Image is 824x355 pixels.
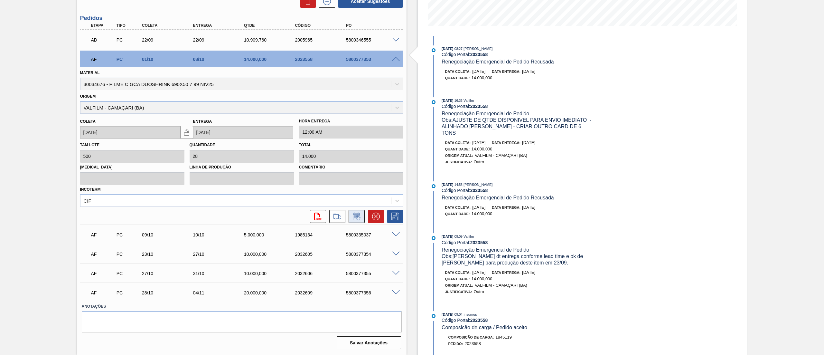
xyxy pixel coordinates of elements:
div: 22/09/2025 [140,37,199,43]
p: AF [91,252,116,257]
span: VALFILM - CAMAÇARI (BA) [475,153,527,158]
span: - 09:09 [454,235,463,238]
h3: Pedidos [80,15,403,22]
label: Comentário [299,163,403,172]
div: 10/10/2025 [191,232,249,237]
strong: 2023558 [470,52,488,57]
label: Tam lote [80,143,99,147]
p: AF [91,271,116,276]
span: [DATE] [472,205,485,210]
span: Outro [473,159,484,164]
div: Tipo [115,23,143,28]
div: 31/10/2025 [191,271,249,276]
input: dd/mm/yyyy [80,126,180,139]
div: Pedido de Compra [115,232,143,237]
div: Pedido de Compra [115,271,143,276]
div: Aguardando Faturamento [89,52,117,66]
div: Pedido de Compra [115,252,143,257]
div: Código Portal: [442,104,595,109]
span: [DATE] [472,69,485,74]
span: Renegociação Emergencial de Pedido [442,111,529,116]
label: Anotações [82,302,402,311]
span: 14.000,000 [472,75,492,80]
label: Incoterm [80,187,101,192]
span: Data entrega: [492,271,520,274]
div: Salvar Pedido [384,210,403,223]
div: Coleta [140,23,199,28]
label: Origem [80,94,96,99]
span: 14.000,000 [472,276,492,281]
div: Cancelar pedido [365,210,384,223]
div: 5800346555 [344,37,403,43]
strong: 2023558 [470,318,488,323]
div: Ir para Composição de Carga [326,210,345,223]
button: Salvar Anotações [337,336,401,349]
span: Data coleta: [445,271,471,274]
span: 14.000,000 [472,211,492,216]
div: 04/11/2025 [191,290,249,295]
div: Código [293,23,351,28]
div: 5.000,000 [242,232,301,237]
div: 09/10/2025 [140,232,199,237]
label: Entrega [193,119,212,124]
span: [DATE] [522,140,535,145]
div: Pedido de Compra [115,37,143,43]
div: Pedido de Compra [115,290,143,295]
span: - 08:27 [454,47,463,51]
div: Qtde [242,23,301,28]
label: [MEDICAL_DATA] [80,163,184,172]
div: Código Portal: [442,188,595,193]
label: Quantidade [190,143,215,147]
span: Quantidade : [445,76,470,80]
div: 2032606 [293,271,351,276]
p: AF [91,290,116,295]
div: 28/10/2025 [140,290,199,295]
span: VALFILM - CAMAÇARI (BA) [475,283,527,288]
div: 27/10/2025 [191,252,249,257]
span: [DATE] [442,99,453,102]
div: Etapa [89,23,117,28]
span: Data entrega: [492,70,520,73]
div: 2023558 [293,57,351,62]
span: 14.000,000 [472,147,492,151]
div: 20.000,000 [242,290,301,295]
div: 5800377354 [344,252,403,257]
span: : Valfilm [463,99,474,102]
img: atual [432,314,435,318]
span: 1845119 [495,335,512,340]
div: 2032605 [293,252,351,257]
div: Código Portal: [442,318,595,323]
div: Código Portal: [442,240,595,245]
img: locked [183,129,191,136]
span: [DATE] [442,312,453,316]
div: 10.000,000 [242,252,301,257]
span: - 09:04 [454,313,463,316]
span: Data entrega: [492,141,520,145]
span: Pedido : [448,342,463,346]
div: Informar alteração no pedido [345,210,365,223]
strong: 2023558 [470,188,488,193]
span: Outro [473,289,484,294]
label: Material [80,71,100,75]
div: 5800335037 [344,232,403,237]
span: [DATE] [442,183,453,187]
div: 27/10/2025 [140,271,199,276]
div: 5800377355 [344,271,403,276]
span: - 16:36 [454,99,463,102]
img: atual [432,100,435,104]
div: 10.000,000 [242,271,301,276]
div: 01/10/2025 [140,57,199,62]
div: Abrir arquivo PDF [307,210,326,223]
span: Origem Atual: [445,283,473,287]
div: 5800377356 [344,290,403,295]
div: CIF [84,198,91,203]
span: : [PERSON_NAME] [463,47,493,51]
p: AF [91,57,116,62]
span: Justificativa: [445,290,472,294]
span: Renegociação Emergencial de Pedido Recusada [442,195,554,200]
span: Composicão de carga / Pedido aceito [442,325,527,330]
label: Hora Entrega [299,117,403,126]
strong: 2023558 [470,104,488,109]
label: Total [299,143,312,147]
div: 23/10/2025 [140,252,199,257]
